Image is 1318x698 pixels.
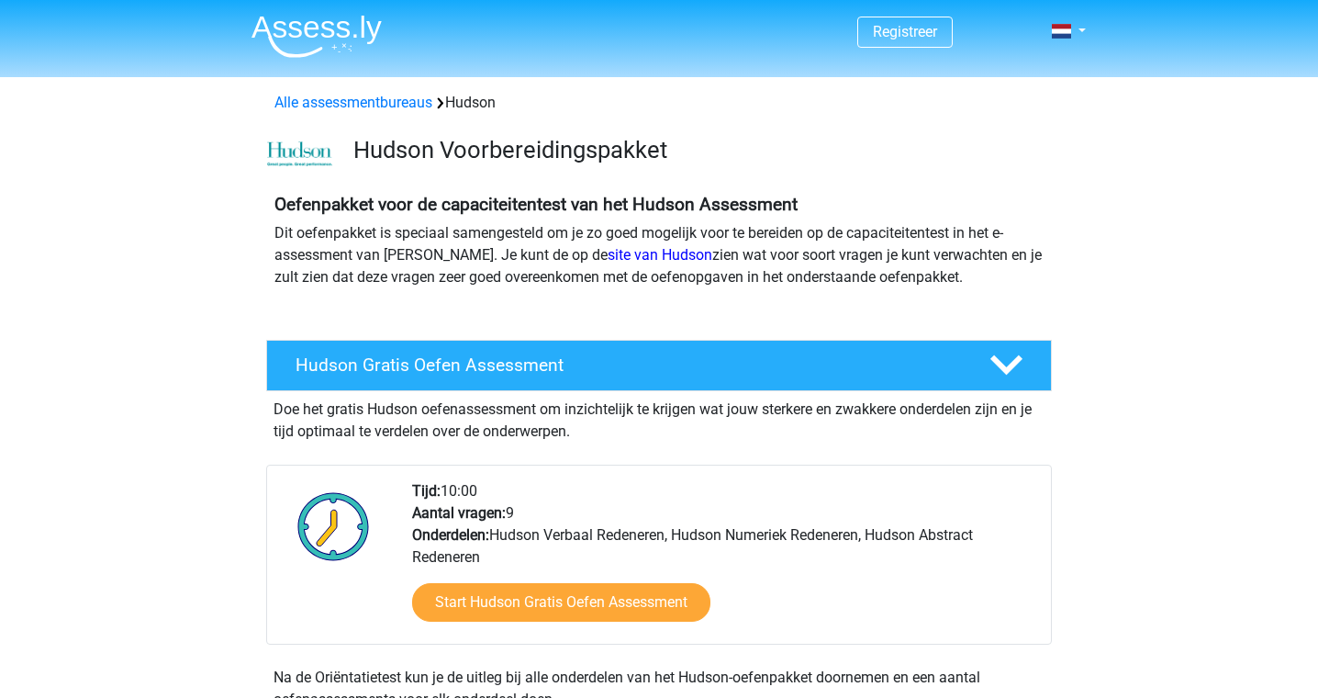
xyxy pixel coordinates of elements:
b: Oefenpakket voor de capaciteitentest van het Hudson Assessment [274,194,798,215]
b: Onderdelen: [412,526,489,544]
img: Klok [287,480,380,572]
a: Registreer [873,23,937,40]
img: Assessly [251,15,382,58]
img: cefd0e47479f4eb8e8c001c0d358d5812e054fa8.png [267,141,332,167]
div: Doe het gratis Hudson oefenassessment om inzichtelijk te krijgen wat jouw sterkere en zwakkere on... [266,391,1052,443]
h3: Hudson Voorbereidingspakket [353,136,1037,164]
h4: Hudson Gratis Oefen Assessment [296,355,960,376]
a: Hudson Gratis Oefen Assessment [259,340,1059,391]
b: Tijd: [412,482,441,500]
b: Aantal vragen: [412,504,506,522]
a: Alle assessmentbureaus [274,94,432,111]
a: site van Hudson [608,246,712,264]
div: Hudson [267,92,1051,114]
p: Dit oefenpakket is speciaal samengesteld om je zo goed mogelijk voor te bereiden op de capaciteit... [274,222,1044,288]
a: Start Hudson Gratis Oefen Assessment [412,583,710,622]
div: 10:00 9 Hudson Verbaal Redeneren, Hudson Numeriek Redeneren, Hudson Abstract Redeneren [398,480,1050,644]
